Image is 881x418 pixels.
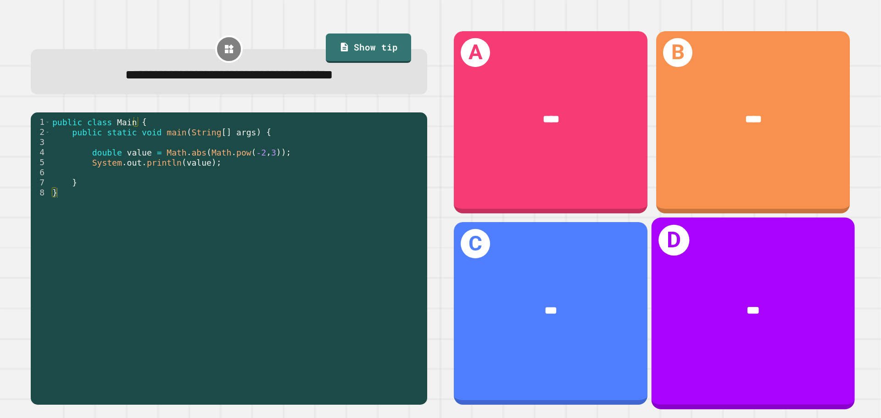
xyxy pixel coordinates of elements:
[461,38,490,67] h1: A
[31,117,50,127] div: 1
[461,229,490,258] h1: C
[663,38,692,67] h1: B
[31,137,50,147] div: 3
[31,157,50,167] div: 5
[31,167,50,178] div: 6
[31,147,50,157] div: 4
[45,117,50,127] span: Toggle code folding, rows 1 through 8
[659,225,690,256] h1: D
[31,178,50,188] div: 7
[326,33,411,63] a: Show tip
[45,127,50,137] span: Toggle code folding, rows 2 through 7
[31,188,50,198] div: 8
[31,127,50,137] div: 2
